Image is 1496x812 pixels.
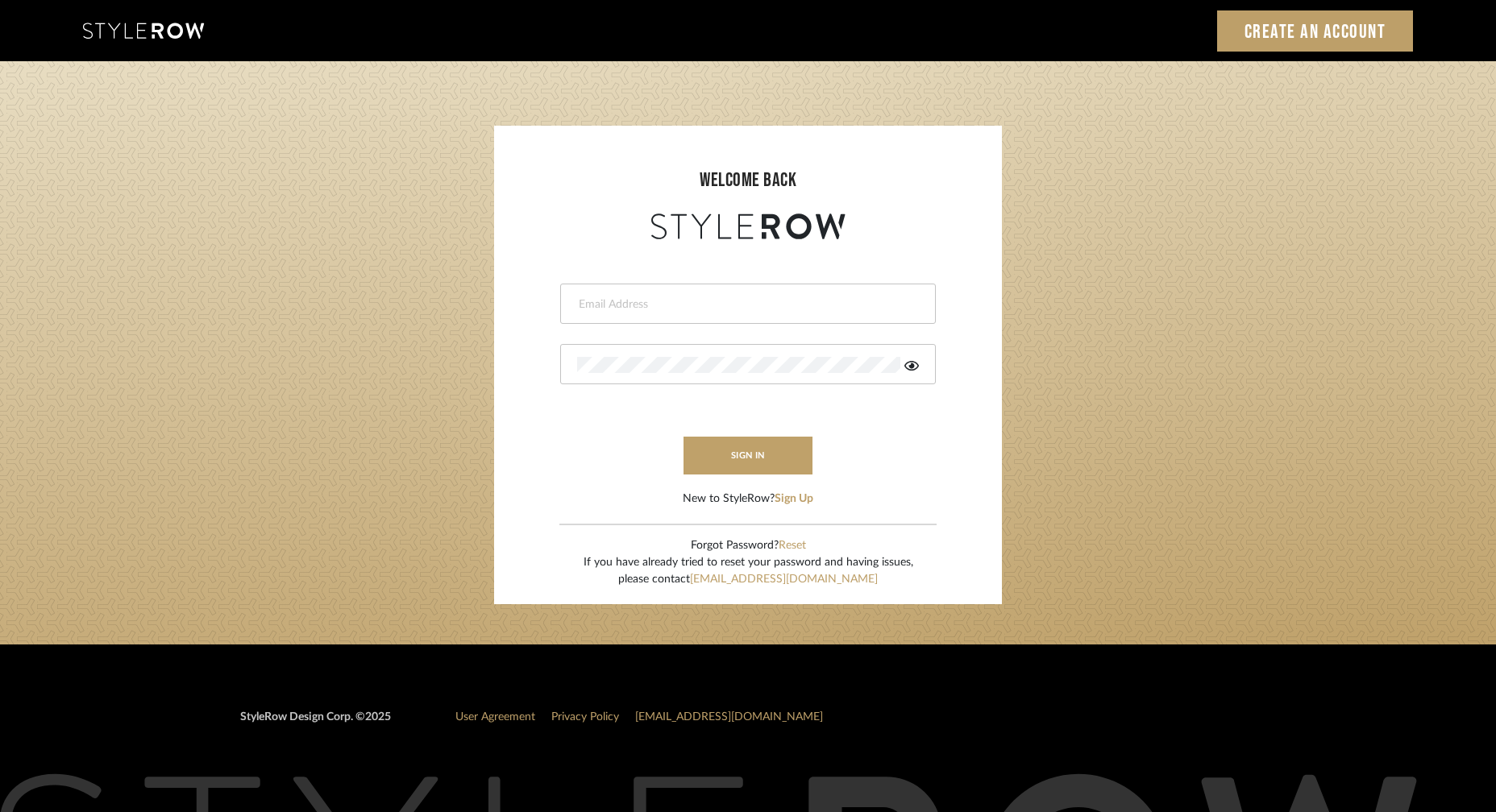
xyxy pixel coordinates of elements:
a: Privacy Policy [551,711,619,723]
div: Forgot Password? [584,537,913,554]
input: Email Address [577,296,915,313]
div: If you have already tried to reset your password and having issues, please contact [584,554,913,588]
a: Create an Account [1217,10,1414,52]
a: [EMAIL_ADDRESS][DOMAIN_NAME] [635,711,823,723]
button: Sign Up [775,491,813,507]
button: Reset [779,537,806,554]
a: User Agreement [455,711,535,723]
div: New to StyleRow? [683,491,813,507]
a: [EMAIL_ADDRESS][DOMAIN_NAME] [690,574,878,585]
button: sign in [684,437,812,474]
div: StyleRow Design Corp. ©2025 [240,709,391,739]
div: welcome back [510,166,986,195]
